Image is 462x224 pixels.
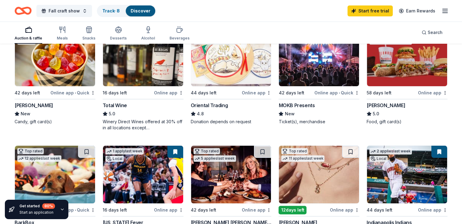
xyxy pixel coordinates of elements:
button: Meals [57,24,68,44]
img: Image for Albanese [15,29,95,86]
img: Image for Indiana Fever [103,146,183,203]
div: 5 applies last week [193,155,236,162]
span: • [339,90,340,95]
div: Top rated [193,148,220,154]
img: Image for Indianapolis Indians [367,146,447,203]
div: Online app [242,206,271,214]
div: Winery Direct Wines offered at 30% off in all locations except [GEOGRAPHIC_DATA], [GEOGRAPHIC_DAT... [103,119,183,131]
div: Beverages [169,36,190,41]
div: Food, gift card(s) [367,119,447,125]
button: Snacks [82,24,95,44]
div: 80 % [42,203,55,209]
div: Snacks [82,36,95,41]
button: Desserts [110,24,127,44]
div: Desserts [110,36,127,41]
div: Online app [418,206,447,214]
div: Candy, gift card(s) [15,119,95,125]
div: Top rated [281,148,308,154]
button: Beverages [169,24,190,44]
span: Search [428,29,443,36]
div: 58 days left [367,89,392,97]
img: Image for BarkBox [15,146,95,203]
div: Top rated [17,148,44,154]
div: Oriental Trading [191,102,228,109]
a: Image for Albanese1 applylast weekLocal42 days leftOnline app•Quick[PERSON_NAME]NewCandy, gift ca... [15,28,95,125]
a: Earn Rewards [395,5,439,16]
div: Local [369,156,388,162]
div: Online app Quick [50,89,95,97]
button: Track· 8Discover [97,5,156,17]
span: New [285,110,294,117]
img: Image for Total Wine [103,29,183,86]
div: Total Wine [103,102,127,109]
div: Online app [418,89,447,97]
span: New [21,110,30,117]
div: 12 applies last week [17,155,61,162]
span: • [75,90,76,95]
div: Online app Quick [314,89,359,97]
span: 4.8 [197,110,204,117]
div: 16 days left [103,206,127,214]
div: Ticket(s), merchandise [279,119,359,125]
div: Start an application [19,210,55,215]
div: [PERSON_NAME] [367,102,405,109]
img: Image for Kendra Scott [279,146,359,203]
div: Online app [242,89,271,97]
a: Image for MOKB PresentsLocal42 days leftOnline app•QuickMOKB PresentsNewTicket(s), merchandise [279,28,359,125]
img: Image for Oriental Trading [191,29,271,86]
div: 42 days left [191,206,216,214]
div: 44 days left [367,206,392,214]
a: Image for Portillo'sTop rated6 applieslast week58 days leftOnline app[PERSON_NAME]5.0Food, gift c... [367,28,447,125]
div: Donation depends on request [191,119,272,125]
div: MOKB Presents [279,102,315,109]
button: Search [417,26,447,39]
img: Image for Portillo's [367,29,447,86]
div: 2 applies last week [369,148,412,154]
div: 1 apply last week [105,148,144,154]
button: Fall craft show [36,5,92,17]
a: Track· 8 [102,8,120,13]
div: Meals [57,36,68,41]
div: Alcohol [141,36,155,41]
div: Local [105,156,124,162]
div: [PERSON_NAME] [15,102,53,109]
div: Online app [154,89,183,97]
div: 16 days left [103,89,127,97]
a: Start free trial [347,5,393,16]
a: Image for Oriental TradingTop rated12 applieslast week44 days leftOnline appOriental Trading4.8Do... [191,28,272,125]
button: Alcohol [141,24,155,44]
button: Auction & raffle [15,24,42,44]
div: 12 days left [279,206,306,214]
div: Online app [154,206,183,214]
span: 5.0 [109,110,115,117]
span: 5.0 [373,110,379,117]
div: Online app [330,206,359,214]
div: 11 applies last week [281,155,324,162]
img: Image for Cooper's Hawk Winery and Restaurants [191,146,271,203]
div: 42 days left [15,89,40,97]
a: Discover [131,8,150,13]
div: Get started [19,203,55,209]
span: Fall craft show [49,7,80,15]
div: Auction & raffle [15,36,42,41]
div: 44 days left [191,89,217,97]
img: Image for MOKB Presents [279,29,359,86]
div: 42 days left [279,89,304,97]
a: Home [15,4,32,18]
a: Image for Total WineTop rated10 applieslast week16 days leftOnline appTotal Wine5.0Winery Direct ... [103,28,183,131]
